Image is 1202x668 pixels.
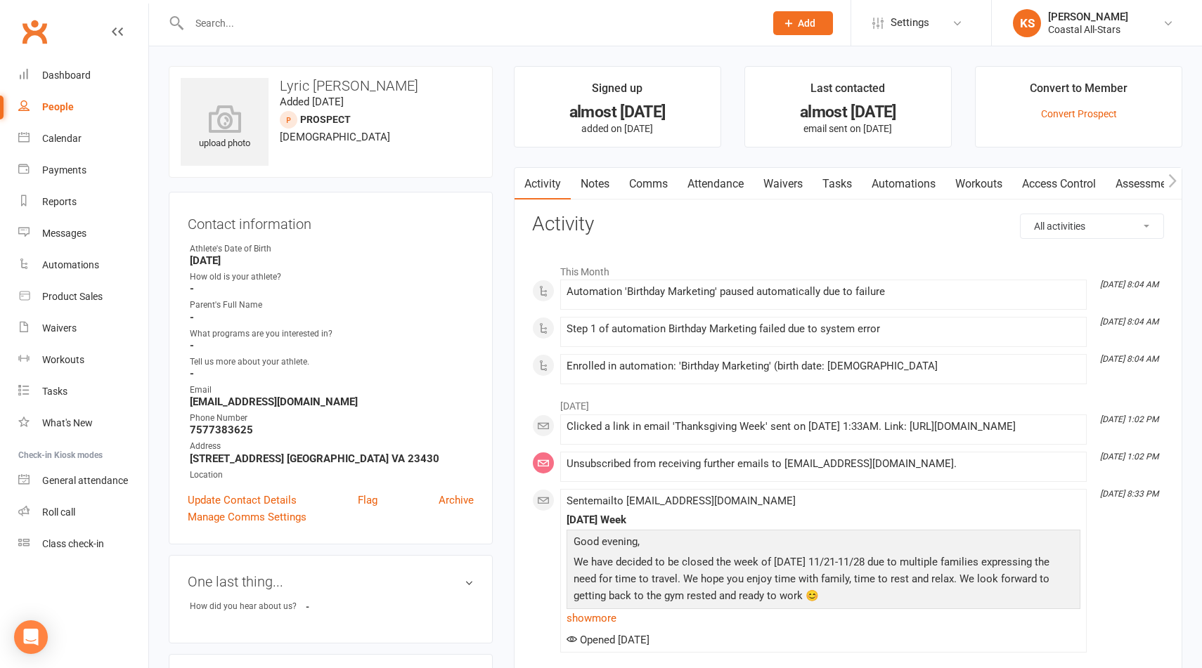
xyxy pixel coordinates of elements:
[188,574,474,589] h3: One last thing...
[42,133,82,144] div: Calendar
[190,282,474,295] strong: -
[18,281,148,313] a: Product Sales
[1100,280,1158,289] i: [DATE] 8:04 AM
[42,164,86,176] div: Payments
[567,458,1080,470] div: Unsubscribed from receiving further emails to [EMAIL_ADDRESS][DOMAIN_NAME].
[945,168,1012,200] a: Workouts
[527,105,708,119] div: almost [DATE]
[527,123,708,134] p: added on [DATE]
[42,196,77,207] div: Reports
[185,13,755,33] input: Search...
[1100,414,1158,424] i: [DATE] 1:02 PM
[810,79,885,105] div: Last contacted
[190,311,474,324] strong: -
[571,168,619,200] a: Notes
[813,168,862,200] a: Tasks
[570,608,1077,628] p: Thanks,
[1048,23,1128,36] div: Coastal All-Stars
[190,452,474,465] strong: [STREET_ADDRESS] [GEOGRAPHIC_DATA] VA 23430
[14,620,48,654] div: Open Intercom Messenger
[190,270,474,284] div: How old is your athlete?
[18,155,148,186] a: Payments
[798,18,815,29] span: Add
[42,259,99,270] div: Automations
[190,254,474,267] strong: [DATE]
[574,535,640,548] span: Good evening,
[300,114,351,125] snap: prospect
[773,11,833,35] button: Add
[1100,452,1158,461] i: [DATE] 1:02 PM
[678,168,754,200] a: Attendance
[42,386,67,397] div: Tasks
[18,465,148,497] a: General attendance kiosk mode
[18,218,148,249] a: Messages
[758,105,938,119] div: almost [DATE]
[754,168,813,200] a: Waivers
[18,344,148,376] a: Workouts
[42,70,91,81] div: Dashboard
[1100,489,1158,499] i: [DATE] 8:33 PM
[570,554,1077,608] p: We have decided to be closed the week of [DATE] 11/21-11/28 due to multiple families expressing t...
[190,327,474,341] div: What programs are you interested in?
[190,600,306,613] div: How did you hear about us?
[1012,168,1106,200] a: Access Control
[18,497,148,528] a: Roll call
[1030,79,1127,105] div: Convert to Member
[18,123,148,155] a: Calendar
[567,514,1080,526] div: [DATE] Week
[1106,168,1191,200] a: Assessments
[567,421,1080,433] div: Clicked a link in email 'Thanksgiving Week' sent on [DATE] 1:33AM. Link: [URL][DOMAIN_NAME]
[190,424,474,436] strong: 7577383625
[567,286,1080,298] div: Automation 'Birthday Marketing' paused automatically due to failure
[1013,9,1041,37] div: KS
[190,242,474,256] div: Athlete's Date of Birth
[1100,354,1158,364] i: [DATE] 8:04 AM
[18,91,148,123] a: People
[42,475,128,486] div: General attendance
[532,391,1164,414] li: [DATE]
[18,60,148,91] a: Dashboard
[532,214,1164,235] h3: Activity
[190,384,474,397] div: Email
[18,376,148,407] a: Tasks
[190,469,474,482] div: Location
[1048,11,1128,23] div: [PERSON_NAME]
[42,417,93,428] div: What's New
[18,407,148,439] a: What's New
[18,528,148,560] a: Class kiosk mode
[358,492,377,509] a: Flag
[42,538,104,549] div: Class check-in
[181,78,481,93] h3: Lyric [PERSON_NAME]
[862,168,945,200] a: Automations
[592,79,642,105] div: Signed up
[1041,108,1117,119] a: Convert Prospect
[190,412,474,425] div: Phone Number
[306,601,387,612] strong: -
[190,367,474,380] strong: -
[567,495,796,507] span: Sent email to [EMAIL_ADDRESS][DOMAIN_NAME]
[18,249,148,281] a: Automations
[42,291,103,302] div: Product Sales
[567,634,650,646] span: Opened [DATE]
[42,101,74,112] div: People
[18,313,148,344] a: Waivers
[18,186,148,218] a: Reports
[190,395,474,408] strong: [EMAIL_ADDRESS][DOMAIN_NAME]
[190,440,474,453] div: Address
[42,228,86,239] div: Messages
[188,492,297,509] a: Update Contact Details
[280,131,390,143] span: [DEMOGRAPHIC_DATA]
[567,360,1080,372] div: Enrolled in automation: 'Birthday Marketing' (birth date: [DEMOGRAPHIC_DATA]
[567,608,1080,628] a: show more
[190,355,474,369] div: Tell us more about your athlete.
[181,105,269,151] div: upload photo
[190,339,474,352] strong: -
[515,168,571,200] a: Activity
[891,7,929,39] span: Settings
[42,322,77,334] div: Waivers
[619,168,678,200] a: Comms
[1100,317,1158,327] i: [DATE] 8:04 AM
[280,96,344,108] time: Added [DATE]
[567,323,1080,335] div: Step 1 of automation Birthday Marketing failed due to system error
[439,492,474,509] a: Archive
